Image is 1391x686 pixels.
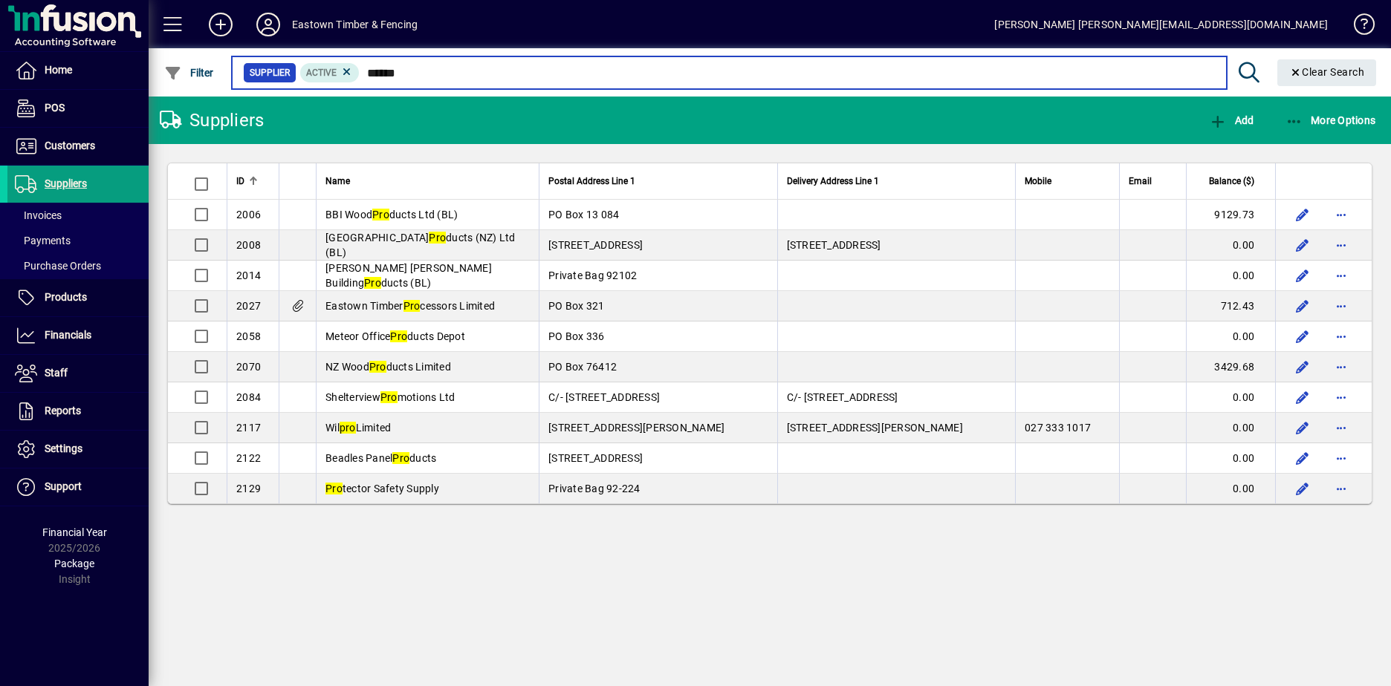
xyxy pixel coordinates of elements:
[1129,173,1152,189] span: Email
[54,558,94,569] span: Package
[392,452,409,464] em: Pro
[236,300,261,312] span: 2027
[236,483,261,494] span: 2129
[1205,107,1257,134] button: Add
[1291,385,1314,409] button: Edit
[1282,107,1380,134] button: More Options
[45,140,95,151] span: Customers
[1329,416,1353,440] button: More options
[1186,413,1275,443] td: 0.00
[1186,261,1275,291] td: 0.00
[548,361,617,373] span: PO Box 76412
[45,480,82,492] span: Support
[45,64,72,76] span: Home
[364,277,381,289] em: Pro
[306,68,337,78] span: Active
[236,209,261,220] span: 2006
[1289,66,1365,78] span: Clear Search
[1343,3,1372,51] a: Knowledge Base
[7,317,149,354] a: Financials
[45,442,82,454] span: Settings
[236,391,261,403] span: 2084
[1209,114,1254,126] span: Add
[236,330,261,342] span: 2058
[197,11,244,38] button: Add
[1186,352,1275,382] td: 3429.68
[325,483,343,494] em: Pro
[1186,443,1275,474] td: 0.00
[1329,385,1353,409] button: More options
[325,422,391,434] span: Wil Limited
[45,102,65,114] span: POS
[548,269,637,281] span: Private Bag 92102
[548,209,619,220] span: PO Box 13 084
[1209,173,1254,189] span: Balance ($)
[1329,355,1353,379] button: More options
[325,262,492,289] span: [PERSON_NAME] [PERSON_NAME] Building ducts (BL)
[1329,264,1353,287] button: More options
[325,209,458,220] span: BBI Wood ducts Ltd (BL)
[45,367,68,379] span: Staff
[787,173,879,189] span: Delivery Address Line 1
[300,63,360,82] mat-chip: Activation Status: Active
[1277,59,1377,86] button: Clear
[1329,446,1353,470] button: More options
[236,239,261,251] span: 2008
[1025,422,1091,434] span: 027 333 1017
[7,253,149,278] a: Purchase Orders
[236,361,261,373] span: 2070
[548,330,605,342] span: PO Box 336
[372,209,389,220] em: Pro
[1186,321,1275,352] td: 0.00
[1329,294,1353,318] button: More options
[325,300,495,312] span: Eastown Timber cessors Limited
[45,329,91,341] span: Financials
[7,431,149,468] a: Settings
[7,52,149,89] a: Home
[1129,173,1177,189] div: Email
[380,391,398,403] em: Pro
[340,422,356,434] em: pro
[1025,173,1051,189] span: Mobile
[45,405,81,416] span: Reports
[325,452,436,464] span: Beadles Panel ducts
[1291,203,1314,226] button: Edit
[15,260,101,272] span: Purchase Orders
[160,108,264,132] div: Suppliers
[325,361,451,373] span: NZ Wood ducts Limited
[1291,324,1314,348] button: Edit
[325,483,439,494] span: tector Safety Supply
[1291,416,1314,440] button: Edit
[429,232,446,244] em: Pro
[1329,203,1353,226] button: More options
[7,279,149,316] a: Products
[1291,264,1314,287] button: Edit
[1291,477,1314,500] button: Edit
[325,391,455,403] span: Shelterview motions Ltd
[1186,474,1275,503] td: 0.00
[1329,324,1353,348] button: More options
[236,422,261,434] span: 2117
[548,239,643,251] span: [STREET_ADDRESS]
[548,300,605,312] span: PO Box 321
[1329,233,1353,257] button: More options
[1186,230,1275,261] td: 0.00
[369,361,386,373] em: Pro
[1186,200,1275,230] td: 9129.73
[15,209,62,221] span: Invoices
[390,330,407,342] em: Pro
[1329,477,1353,500] button: More options
[1291,355,1314,379] button: Edit
[548,391,660,403] span: C/- [STREET_ADDRESS]
[1285,114,1376,126] span: More Options
[244,11,292,38] button: Profile
[236,173,244,189] span: ID
[45,177,87,189] span: Suppliers
[548,422,724,434] span: [STREET_ADDRESS][PERSON_NAME]
[7,90,149,127] a: POS
[160,59,218,86] button: Filter
[403,300,421,312] em: Pro
[325,330,465,342] span: Meteor Office ducts Depot
[236,452,261,464] span: 2122
[45,291,87,303] span: Products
